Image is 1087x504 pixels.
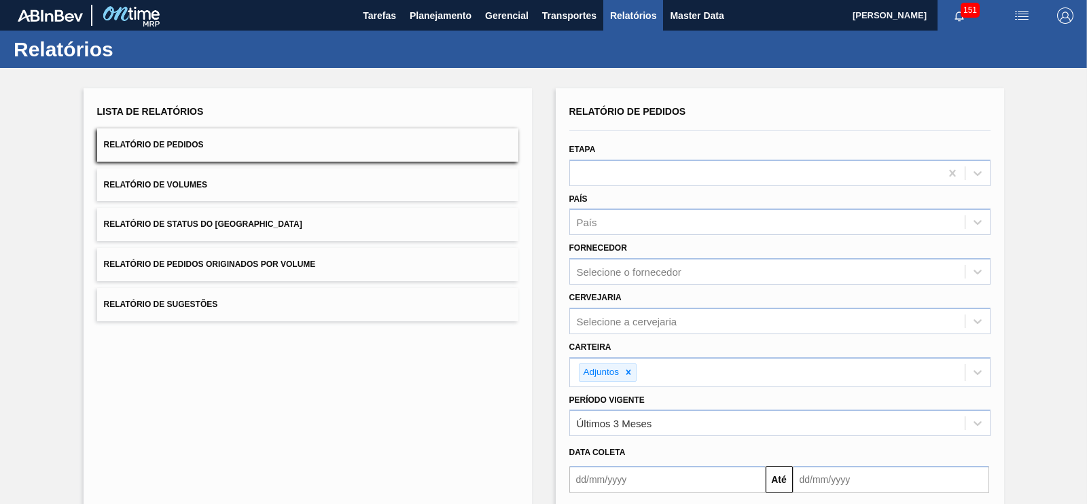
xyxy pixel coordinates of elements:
div: Adjuntos [580,364,622,381]
label: País [569,194,588,204]
span: Master Data [670,7,724,24]
span: Tarefas [363,7,396,24]
label: Período Vigente [569,395,645,405]
div: País [577,217,597,228]
span: 151 [961,3,980,18]
label: Fornecedor [569,243,627,253]
button: Relatório de Sugestões [97,288,518,321]
div: Selecione o fornecedor [577,266,681,278]
label: Cervejaria [569,293,622,302]
h1: Relatórios [14,41,255,57]
label: Carteira [569,342,611,352]
span: Gerencial [485,7,529,24]
input: dd/mm/yyyy [793,466,989,493]
span: Relatório de Sugestões [104,300,218,309]
label: Etapa [569,145,596,154]
span: Relatório de Volumes [104,180,207,190]
span: Data coleta [569,448,626,457]
img: Logout [1057,7,1073,24]
span: Relatórios [610,7,656,24]
span: Relatório de Pedidos Originados por Volume [104,259,316,269]
span: Relatório de Pedidos [104,140,204,149]
button: Notificações [938,6,981,25]
span: Planejamento [410,7,471,24]
button: Relatório de Pedidos [97,128,518,162]
img: userActions [1014,7,1030,24]
button: Até [766,466,793,493]
button: Relatório de Pedidos Originados por Volume [97,248,518,281]
span: Relatório de Status do [GEOGRAPHIC_DATA] [104,219,302,229]
button: Relatório de Status do [GEOGRAPHIC_DATA] [97,208,518,241]
div: Selecione a cervejaria [577,315,677,327]
img: TNhmsLtSVTkK8tSr43FrP2fwEKptu5GPRR3wAAAABJRU5ErkJggg== [18,10,83,22]
span: Transportes [542,7,596,24]
span: Relatório de Pedidos [569,106,686,117]
button: Relatório de Volumes [97,168,518,202]
input: dd/mm/yyyy [569,466,766,493]
span: Lista de Relatórios [97,106,204,117]
div: Últimos 3 Meses [577,418,652,429]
